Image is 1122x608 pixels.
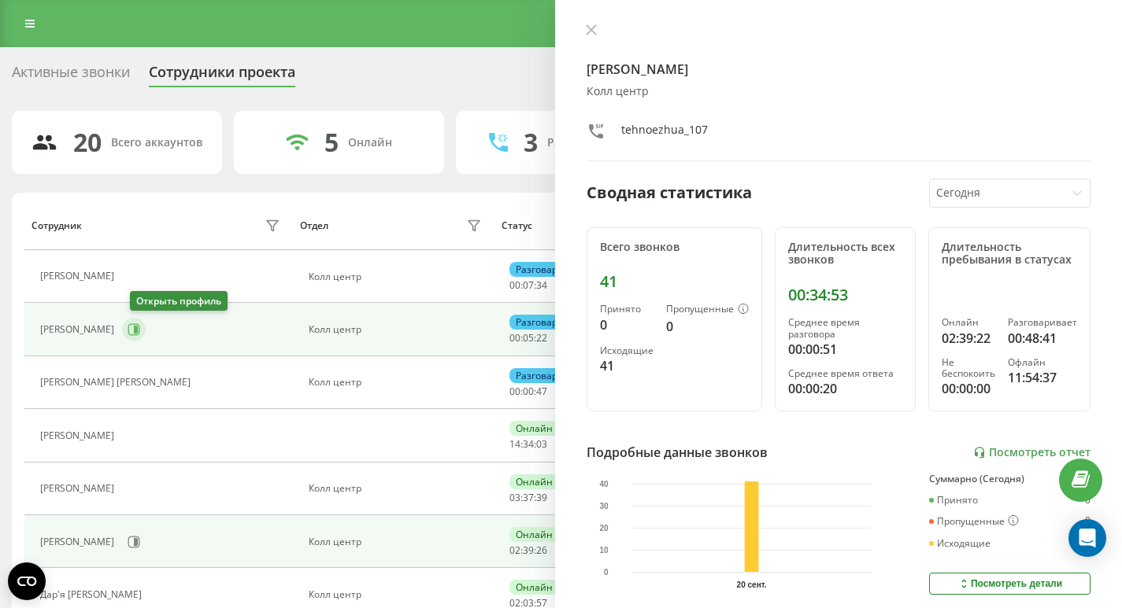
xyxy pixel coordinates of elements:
div: Колл центр [587,85,1091,98]
div: Подробные данные звонков [587,443,768,462]
span: 05 [523,331,534,345]
div: Колл центр [309,589,486,600]
button: Посмотреть детали [929,573,1091,595]
div: 3 [524,127,538,157]
div: Колл центр [309,377,486,388]
div: [PERSON_NAME] [40,324,118,335]
a: Посмотреть отчет [973,446,1091,459]
div: Сотрудник [31,220,82,231]
div: 5 [324,127,339,157]
text: 0 [604,568,609,577]
div: 0 [600,315,654,334]
div: Дар'я [PERSON_NAME] [40,589,146,600]
span: 34 [523,437,534,451]
div: Длительность всех звонков [788,241,902,267]
span: 02 [509,544,520,557]
div: Исходящие [929,538,991,549]
div: 02:39:22 [942,329,995,348]
span: 37 [523,491,534,504]
div: Онлайн [348,136,392,149]
div: Активные звонки [12,64,130,88]
div: : : [509,492,547,503]
div: Онлайн [509,527,559,542]
div: Пропущенные [666,304,749,316]
div: Онлайн [509,421,559,436]
div: Open Intercom Messenger [1068,519,1106,557]
div: 41 [600,272,749,291]
div: 0 [666,317,749,336]
div: [PERSON_NAME] [40,271,118,282]
span: 03 [509,491,520,504]
div: Сводная статистика [587,181,752,205]
div: Не беспокоить [942,357,995,380]
div: Принято [929,495,978,506]
text: 40 [599,480,609,488]
div: 20 [73,127,102,157]
div: 0 [1085,495,1091,506]
div: : : [509,280,547,291]
div: 00:34:53 [788,286,902,304]
span: 00 [509,331,520,345]
div: 00:00:51 [788,340,902,359]
div: Всего звонков [600,241,749,254]
div: Длительность пребывания в статусах [942,241,1077,267]
h4: [PERSON_NAME] [587,60,1091,79]
div: Офлайн [1008,357,1077,368]
div: 00:00:00 [942,379,995,398]
div: 11:54:37 [1008,368,1077,387]
div: Открыть профиль [130,291,228,311]
span: 07 [523,278,534,292]
div: Принято [600,304,654,315]
div: [PERSON_NAME] [PERSON_NAME] [40,377,194,388]
div: Колл центр [309,324,486,335]
div: Суммарно (Сегодня) [929,474,1091,485]
div: Разговаривает [509,315,591,330]
div: Посмотреть детали [957,577,1062,590]
div: Сотрудники проекта [149,64,295,88]
div: Пропущенные [929,515,1019,528]
div: [PERSON_NAME] [40,536,118,547]
span: 47 [536,385,547,398]
text: 20 [599,524,609,532]
span: 34 [536,278,547,292]
div: Онлайн [942,317,995,328]
div: Разговаривает [509,262,591,277]
div: Всего аккаунтов [111,136,202,149]
span: 00 [523,385,534,398]
span: 00 [509,278,520,292]
div: : : [509,439,547,450]
div: Онлайн [509,580,559,595]
div: Колл центр [309,271,486,282]
div: : : [509,333,547,344]
span: 39 [523,544,534,557]
div: Колл центр [309,483,486,494]
div: : : [509,386,547,397]
span: 22 [536,331,547,345]
div: 00:48:41 [1008,329,1077,348]
div: [PERSON_NAME] [40,430,118,441]
text: 10 [599,546,609,555]
div: Онлайн [509,474,559,489]
div: 0 [1085,515,1091,528]
span: 26 [536,544,547,557]
text: 20 сент. [737,580,767,589]
div: Отдел [300,220,328,231]
div: Среднее время ответа [788,368,902,379]
div: : : [509,545,547,556]
div: Разговаривает [1008,317,1077,328]
span: 00 [509,385,520,398]
button: Open CMP widget [8,562,46,600]
span: 14 [509,437,520,451]
div: Разговаривает [509,368,591,383]
div: [PERSON_NAME] [40,483,118,494]
div: Среднее время разговора [788,317,902,340]
div: 41 [600,356,654,375]
div: Колл центр [309,536,486,547]
span: 39 [536,491,547,504]
div: Статус [502,220,532,231]
text: 30 [599,502,609,510]
div: Разговаривают [547,136,633,149]
div: tehnoezhua_107 [621,122,708,145]
div: Исходящие [600,345,654,356]
span: 03 [536,437,547,451]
